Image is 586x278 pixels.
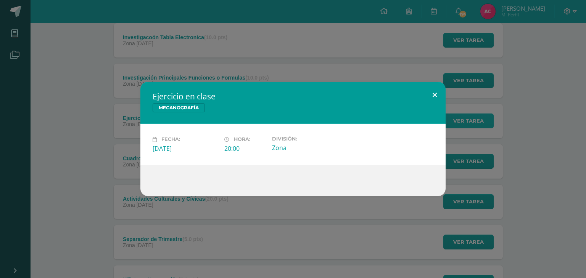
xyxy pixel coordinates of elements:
label: División: [272,136,338,142]
div: Zona [272,144,338,152]
button: Close (Esc) [424,82,446,108]
span: Hora: [234,137,250,142]
div: 20:00 [224,144,266,153]
span: Fecha: [161,137,180,142]
div: [DATE] [153,144,218,153]
span: MECANOGRAFÍA [153,103,205,112]
h2: Ejercicio en clase [153,91,433,102]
